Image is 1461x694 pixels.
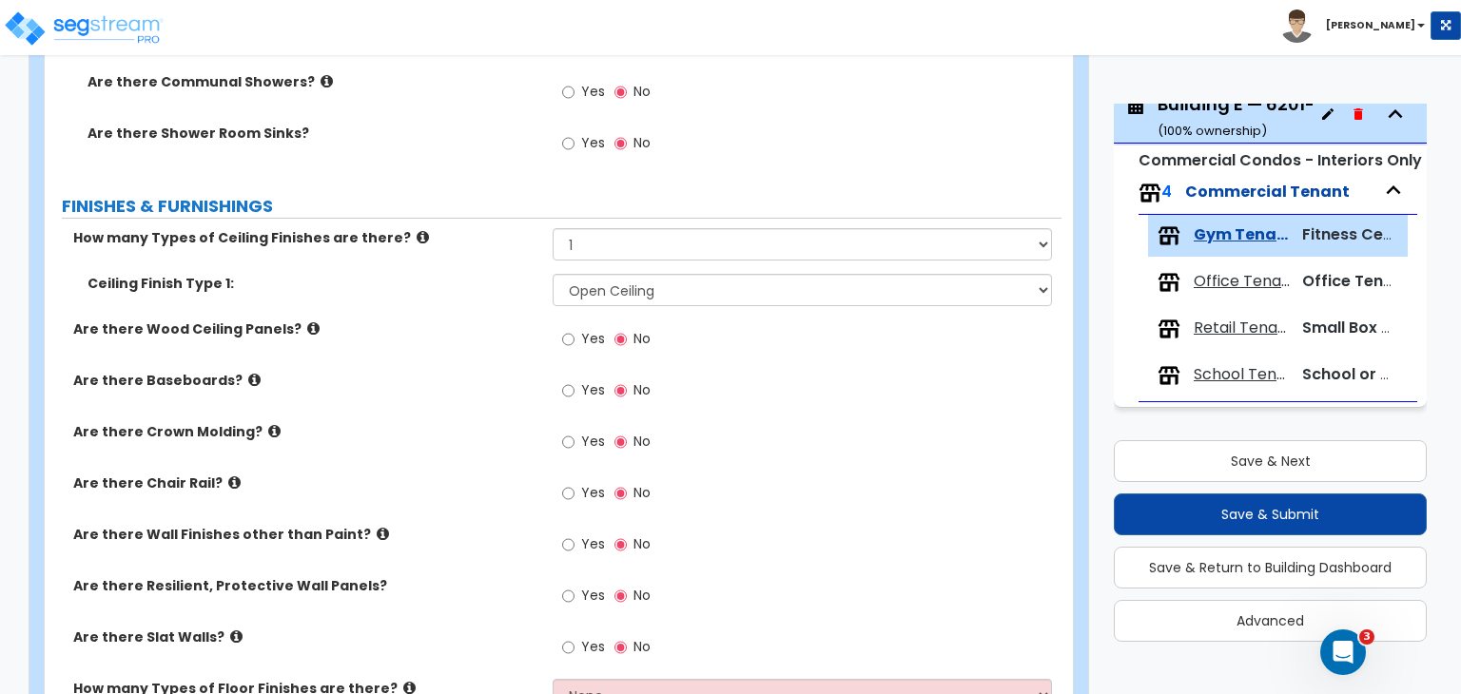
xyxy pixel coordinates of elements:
label: Are there Chair Rail? [73,473,538,492]
input: Yes [562,534,575,555]
input: No [614,483,627,504]
span: No [633,380,651,399]
span: No [633,133,651,152]
label: Ceiling Finish Type 1: [88,274,538,293]
span: No [633,483,651,502]
img: building.svg [1123,92,1148,117]
input: No [614,534,627,555]
label: Are there Wall Finishes other than Paint? [73,525,538,544]
i: click for more info! [230,629,243,644]
input: No [614,380,627,401]
span: Retail Tenant [1194,318,1290,339]
span: Commercial Tenant [1185,181,1350,202]
label: How many Types of Ceiling Finishes are there? [73,228,538,247]
span: Yes [581,637,605,656]
img: tenants.png [1158,318,1180,340]
input: Yes [562,133,575,154]
span: Yes [581,483,605,502]
i: click for more info! [248,373,261,387]
input: No [614,329,627,350]
small: ( 100 % ownership) [1158,122,1267,140]
span: Yes [581,380,605,399]
img: tenants.png [1158,271,1180,294]
button: Advanced [1114,600,1427,642]
span: No [633,586,651,605]
span: Building E — 6201–6255 Corporate Dr [1123,92,1313,141]
button: Save & Next [1114,440,1427,482]
span: Yes [581,534,605,553]
span: Office Tenant [1302,270,1410,292]
input: Yes [562,380,575,401]
label: Are there Crown Molding? [73,422,538,441]
span: No [633,432,651,451]
label: Are there Resilient, Protective Wall Panels? [73,576,538,595]
b: [PERSON_NAME] [1326,18,1415,32]
img: logo_pro_r.png [3,10,165,48]
input: No [614,133,627,154]
input: No [614,637,627,658]
input: Yes [562,82,575,103]
img: tenants.png [1139,182,1161,204]
i: click for more info! [228,475,241,490]
small: Commercial Condos - Interiors Only [1139,149,1422,171]
input: Yes [562,586,575,607]
input: No [614,82,627,103]
i: click for more info! [417,230,429,244]
span: No [633,329,651,348]
span: Yes [581,586,605,605]
span: Yes [581,133,605,152]
label: Are there Wood Ceiling Panels? [73,319,538,338]
label: Are there Communal Showers? [88,72,538,91]
input: No [614,432,627,453]
i: click for more info! [377,527,389,541]
span: No [633,82,651,101]
button: Save & Submit [1114,493,1427,535]
span: Office Tenants [1194,271,1290,293]
label: Are there Slat Walls? [73,627,538,646]
input: Yes [562,637,575,658]
input: Yes [562,483,575,504]
span: Yes [581,432,605,451]
span: 3 [1359,629,1374,645]
img: tenants.png [1158,224,1180,247]
button: Save & Return to Building Dashboard [1114,547,1427,588]
iframe: Intercom live chat [1320,629,1366,675]
input: Yes [562,329,575,350]
label: Are there Shower Room Sinks? [88,124,538,143]
input: No [614,586,627,607]
input: Yes [562,432,575,453]
span: No [633,534,651,553]
i: click for more info! [268,424,281,438]
label: FINISHES & FURNISHINGS [62,194,1062,219]
label: Are there Baseboards? [73,371,538,390]
i: click for more info! [321,74,333,88]
img: tenants.png [1158,364,1180,387]
span: Yes [581,82,605,101]
img: avatar.png [1280,10,1314,43]
span: School Tenant [1194,364,1290,386]
span: Gym Tenant [1194,224,1290,246]
span: No [633,637,651,656]
span: Yes [581,329,605,348]
span: 4 [1161,181,1172,202]
i: click for more info! [307,321,320,336]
